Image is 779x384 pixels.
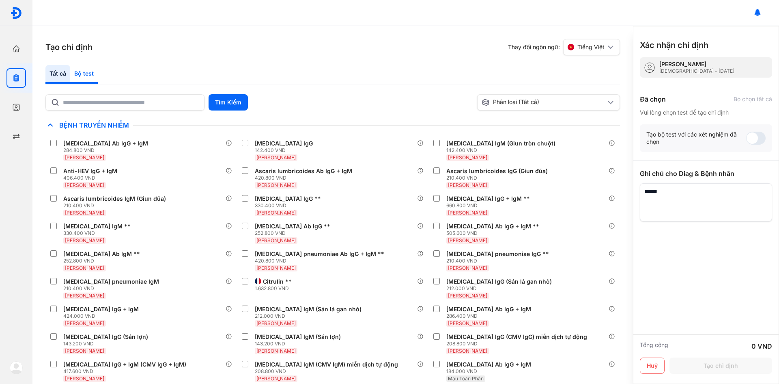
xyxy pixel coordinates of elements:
span: [PERSON_NAME] [256,265,296,271]
div: [MEDICAL_DATA] pneumoniae IgM [63,278,159,285]
div: [MEDICAL_DATA] IgM (CMV IgM) miễn dịch tự động [255,361,398,368]
span: [PERSON_NAME] [65,210,104,216]
div: Vui lòng chọn test để tạo chỉ định [640,109,772,116]
div: 286.400 VND [446,313,534,319]
div: 184.000 VND [446,368,534,375]
div: 143.200 VND [255,341,344,347]
div: [MEDICAL_DATA] IgG (Sán lá gan nhỏ) [446,278,552,285]
div: 212.000 VND [446,285,555,292]
div: [MEDICAL_DATA] IgG + IgM ** [446,195,530,202]
div: 212.000 VND [255,313,365,319]
div: [MEDICAL_DATA] IgG + IgM (CMV IgG + IgM) [63,361,186,368]
div: 330.400 VND [255,202,324,209]
span: [PERSON_NAME] [448,320,487,326]
div: 406.400 VND [63,175,121,181]
button: Huỷ [640,358,665,374]
div: [MEDICAL_DATA] Ab IgM ** [63,250,140,258]
span: [PERSON_NAME] [448,237,487,243]
div: 210.400 VND [446,175,551,181]
div: Ghi chú cho Diag & Bệnh nhân [640,169,772,178]
div: [MEDICAL_DATA] IgM ** [63,223,131,230]
span: [PERSON_NAME] [448,293,487,299]
div: 284.800 VND [63,147,151,154]
span: [PERSON_NAME] [448,265,487,271]
div: Anti-HEV IgG + IgM [63,167,117,175]
div: [MEDICAL_DATA] IgG [255,140,313,147]
h3: Tạo chỉ định [45,41,93,53]
div: [MEDICAL_DATA] Ab IgG + IgM [446,361,531,368]
span: Tiếng Việt [577,43,605,51]
div: 142.400 VND [446,147,559,154]
div: 143.200 VND [63,341,151,347]
div: Citrulin ** [263,278,292,285]
span: [PERSON_NAME] [256,320,296,326]
div: [MEDICAL_DATA] Ab IgG ** [255,223,330,230]
span: [PERSON_NAME] [256,237,296,243]
div: [MEDICAL_DATA] IgG ** [255,195,321,202]
span: [PERSON_NAME] [65,293,104,299]
div: 252.800 VND [255,230,334,236]
div: [MEDICAL_DATA] pneumoniae IgG ** [446,250,549,258]
div: 210.400 VND [446,258,552,264]
button: Tìm Kiếm [209,94,248,111]
span: [PERSON_NAME] [256,348,296,354]
div: [MEDICAL_DATA] IgG + IgM [63,306,139,313]
div: Ascaris lumbricoides IgG (Giun đũa) [446,167,548,175]
div: Tạo bộ test với các xét nghiệm đã chọn [646,131,746,145]
div: 252.800 VND [63,258,143,264]
span: [PERSON_NAME] [65,265,104,271]
div: [MEDICAL_DATA] pneumoniae Ab IgG + IgM ** [255,250,384,258]
span: [PERSON_NAME] [65,237,104,243]
div: [MEDICAL_DATA] IgM (Sán lợn) [255,333,341,341]
span: [PERSON_NAME] [65,320,104,326]
div: [MEDICAL_DATA] IgG (CMV IgG) miễn dịch tự động [446,333,587,341]
div: Phân loại (Tất cả) [482,98,606,106]
span: [PERSON_NAME] [448,348,487,354]
div: 210.400 VND [63,202,169,209]
div: [MEDICAL_DATA] Ab IgG + IgM [446,306,531,313]
div: 142.400 VND [255,147,316,154]
div: Đã chọn [640,94,666,104]
div: Ascaris lumbricoides IgM (Giun đũa) [63,195,166,202]
span: [PERSON_NAME] [65,348,104,354]
div: [MEDICAL_DATA] Ab IgG + IgM ** [446,223,539,230]
div: 0 VND [751,341,772,351]
div: 660.800 VND [446,202,533,209]
div: [DEMOGRAPHIC_DATA] - [DATE] [659,68,734,74]
span: Bệnh Truyền Nhiễm [55,121,133,129]
div: Tất cả [45,65,70,84]
div: 208.800 VND [446,341,590,347]
div: [MEDICAL_DATA] IgM (Sán lá gan nhỏ) [255,306,362,313]
div: [MEDICAL_DATA] IgG (Sán lợn) [63,333,148,341]
span: [PERSON_NAME] [65,182,104,188]
img: logo [10,361,23,374]
div: 505.600 VND [446,230,542,236]
div: 420.800 VND [255,258,387,264]
span: [PERSON_NAME] [448,210,487,216]
div: 420.800 VND [255,175,355,181]
h3: Xác nhận chỉ định [640,39,708,51]
span: [PERSON_NAME] [448,154,487,161]
div: [MEDICAL_DATA] IgM (Giun tròn chuột) [446,140,555,147]
div: 210.400 VND [63,285,162,292]
span: [PERSON_NAME] [256,182,296,188]
span: [PERSON_NAME] [65,375,104,382]
div: 1.632.800 VND [255,285,295,292]
span: Máu Toàn Phần [448,375,484,382]
div: 208.800 VND [255,368,401,375]
div: Bộ test [70,65,98,84]
div: Ascaris lumbricoides Ab IgG + IgM [255,167,352,175]
img: logo [10,7,22,19]
span: [PERSON_NAME] [256,154,296,161]
div: [PERSON_NAME] [659,61,734,68]
span: [PERSON_NAME] [448,182,487,188]
div: [MEDICAL_DATA] Ab IgG + IgM [63,140,148,147]
div: 417.600 VND [63,368,189,375]
div: Thay đổi ngôn ngữ: [508,39,620,55]
div: 424.000 VND [63,313,142,319]
span: [PERSON_NAME] [256,210,296,216]
button: Tạo chỉ định [669,358,772,374]
div: Tổng cộng [640,341,668,351]
span: [PERSON_NAME] [65,154,104,161]
span: [PERSON_NAME] [256,375,296,382]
